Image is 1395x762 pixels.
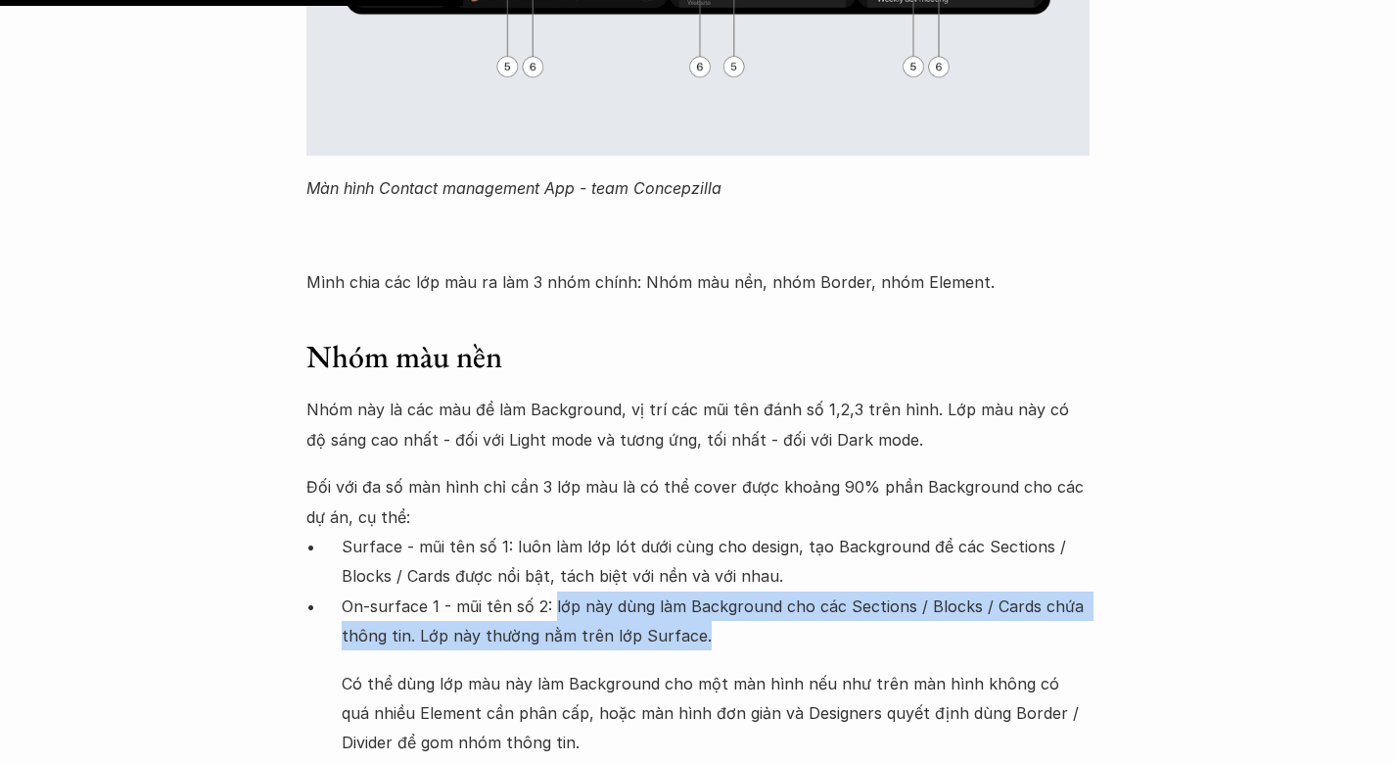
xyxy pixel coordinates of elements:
[306,472,1090,532] p: Đối với đa số màn hình chỉ cần 3 lớp màu là có thể cover được khoảng 90% phần Background cho các ...
[306,395,1090,454] p: Nhóm này là các màu để làm Background, vị trí các mũi tên đánh số 1,2,3 trên hình. Lớp màu này có...
[306,267,1090,297] p: Mình chia các lớp màu ra làm 3 nhóm chính: Nhóm màu nền, nhóm Border, nhóm Element.
[306,337,1090,378] h3: Nhóm màu nền
[342,669,1090,758] p: Có thể dùng lớp màu này làm Background cho một màn hình nếu như trên màn hình không có quá nhiều ...
[342,532,1090,592] p: Surface - mũi tên số 1: luôn làm lớp lót dưới cùng cho design, tạo Background để các Sections / B...
[306,178,721,198] em: Màn hình Contact management App - team Concepzilla
[342,592,1090,651] p: On-surface 1 - mũi tên số 2: lớp này dùng làm Background cho các Sections / Blocks / Cards chứa t...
